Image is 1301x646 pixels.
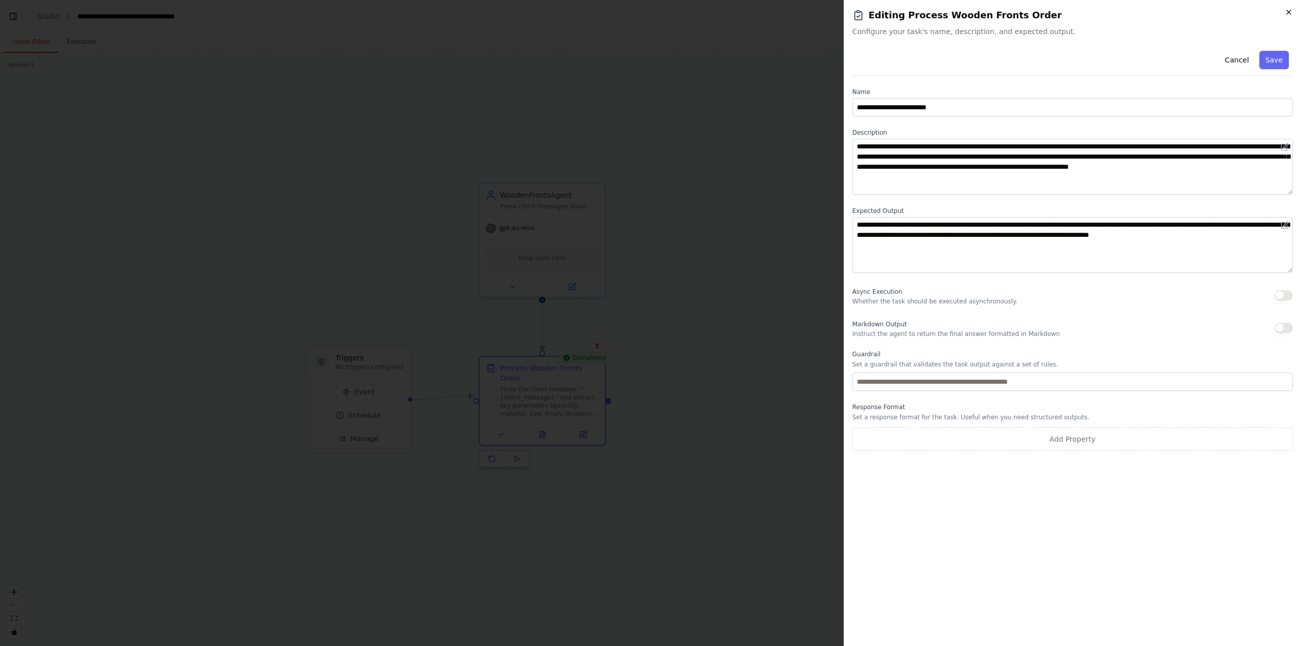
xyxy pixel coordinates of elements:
button: Add Property [852,427,1293,451]
span: Configure your task's name, description, and expected output. [852,26,1293,37]
label: Expected Output [852,207,1293,215]
span: Async Execution [852,288,902,295]
p: Whether the task should be executed asynchronously. [852,297,1017,305]
button: Open in editor [1279,219,1291,231]
button: Save [1259,51,1289,69]
span: Markdown Output [852,321,907,328]
button: Cancel [1219,51,1255,69]
label: Name [852,88,1293,96]
label: Guardrail [852,350,1293,358]
p: Set a guardrail that validates the task output against a set of rules. [852,360,1293,368]
h2: Editing Process Wooden Fronts Order [852,8,1293,22]
button: Open in editor [1279,141,1291,153]
p: Instruct the agent to return the final answer formatted in Markdown [852,330,1060,338]
p: Set a response format for the task. Useful when you need structured outputs. [852,413,1293,421]
label: Response Format [852,403,1293,411]
label: Description [852,129,1293,137]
